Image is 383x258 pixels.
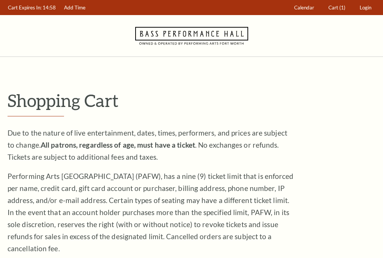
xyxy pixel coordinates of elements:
[8,128,287,161] span: Due to the nature of live entertainment, dates, times, performers, and prices are subject to chan...
[61,0,89,15] a: Add Time
[360,5,371,11] span: Login
[356,0,375,15] a: Login
[339,5,345,11] span: (1)
[8,170,294,255] p: Performing Arts [GEOGRAPHIC_DATA] (PAFW), has a nine (9) ticket limit that is enforced per name, ...
[8,91,375,110] p: Shopping Cart
[41,140,195,149] strong: All patrons, regardless of age, must have a ticket
[325,0,349,15] a: Cart (1)
[294,5,314,11] span: Calendar
[8,5,41,11] span: Cart Expires In:
[291,0,318,15] a: Calendar
[328,5,338,11] span: Cart
[43,5,56,11] span: 14:58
